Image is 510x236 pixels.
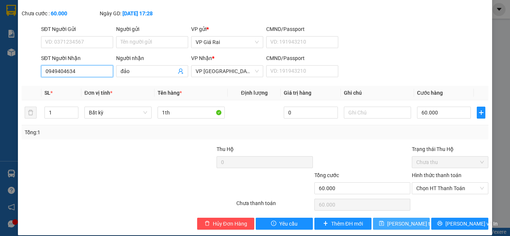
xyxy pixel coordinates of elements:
span: Chưa thu [416,157,484,168]
span: Cước hàng [417,90,443,96]
span: Đơn vị tính [84,90,112,96]
span: Thêm ĐH mới [331,220,363,228]
b: 60.000 [51,10,67,16]
div: Chưa thanh toán [236,199,314,212]
div: Chưa cước : [22,9,98,18]
span: [PERSON_NAME] và In [445,220,498,228]
div: SĐT Người Nhận [41,54,113,62]
input: Ghi Chú [344,107,411,119]
div: CMND/Passport [266,25,338,33]
div: Tổng: 1 [25,128,198,136]
span: printer [437,221,442,227]
span: Định lượng [241,90,267,96]
span: [PERSON_NAME] thay đổi [387,220,447,228]
span: Chọn HT Thanh Toán [416,183,484,194]
div: SĐT Người Gửi [41,25,113,33]
div: Người nhận [116,54,188,62]
div: Trạng thái Thu Hộ [412,145,488,153]
input: VD: Bàn, Ghế [158,107,225,119]
span: Tên hàng [158,90,182,96]
span: Yêu cầu [279,220,298,228]
th: Ghi chú [341,86,414,100]
div: CMND/Passport [266,54,338,62]
span: Hủy Đơn Hàng [213,220,247,228]
span: save [379,221,384,227]
div: Người gửi [116,25,188,33]
span: Giá trị hàng [284,90,311,96]
span: VP Nhận [191,55,212,61]
span: plus [477,110,485,116]
span: Thu Hộ [217,146,234,152]
span: delete [205,221,210,227]
button: printer[PERSON_NAME] và In [431,218,488,230]
label: Hình thức thanh toán [412,172,461,178]
button: plus [477,107,485,119]
b: [DATE] 17:28 [122,10,153,16]
div: VP gửi [191,25,263,33]
span: VP Sài Gòn [196,66,259,77]
button: exclamation-circleYêu cầu [256,218,313,230]
span: Bất kỳ [89,107,147,118]
span: Tổng cước [314,172,339,178]
span: user-add [178,68,184,74]
span: exclamation-circle [271,221,276,227]
button: delete [25,107,37,119]
button: plusThêm ĐH mới [314,218,371,230]
div: Ngày GD: [100,9,176,18]
span: SL [44,90,50,96]
span: VP Giá Rai [196,37,259,48]
span: plus [323,221,328,227]
button: deleteHủy Đơn Hàng [197,218,254,230]
button: save[PERSON_NAME] thay đổi [373,218,430,230]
